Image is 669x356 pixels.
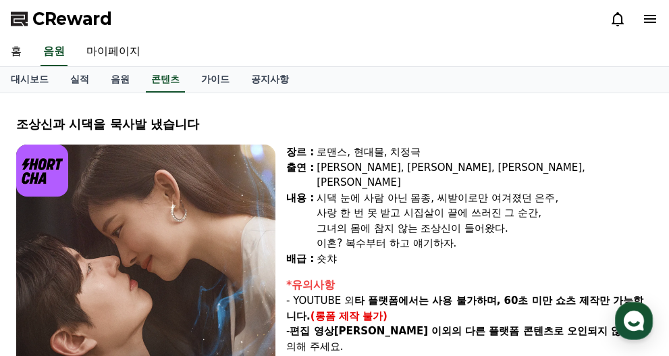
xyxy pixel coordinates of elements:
strong: 타 플랫폼에서는 사용 불가하며, 60초 미만 쇼츠 제작만 가능합니다. [286,295,643,322]
div: 시댁 눈에 사람 아닌 몸종, 씨받이로만 여겨졌던 은주, [317,190,653,206]
div: 장르 : [286,145,314,160]
div: 로맨스, 현대물, 치정극 [317,145,653,160]
a: 공지사항 [240,67,300,93]
a: 실적 [59,67,100,93]
div: 출연 : [286,160,314,190]
strong: 편집 영상[PERSON_NAME] 이외의 [290,325,462,337]
div: 그녀의 몸에 참지 않는 조상신이 들어왔다. [317,221,653,236]
a: 음원 [41,38,68,66]
div: 내용 : [286,190,314,251]
div: 조상신과 시댁을 묵사발 냈습니다 [16,115,653,134]
div: *유의사항 [286,277,653,293]
a: CReward [11,8,112,30]
a: 가이드 [190,67,240,93]
a: 음원 [100,67,140,93]
p: - 주의해 주세요. [286,324,653,354]
img: logo [16,145,68,197]
div: 배급 : [286,251,314,267]
div: 사랑 한 번 못 받고 시집살이 끝에 쓰러진 그 순간, [317,205,653,221]
a: 콘텐츠 [146,67,185,93]
div: 숏챠 [317,251,653,267]
span: CReward [32,8,112,30]
strong: 다른 플랫폼 콘텐츠로 오인되지 않도록 [465,325,641,337]
a: 마이페이지 [76,38,151,66]
div: [PERSON_NAME], [PERSON_NAME], [PERSON_NAME], [PERSON_NAME] [317,160,653,190]
p: - YOUTUBE 외 [286,293,653,324]
div: 이혼? 복수부터 하고 얘기하자. [317,236,653,251]
strong: (롱폼 제작 불가) [311,310,387,322]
